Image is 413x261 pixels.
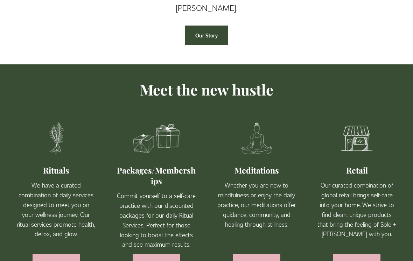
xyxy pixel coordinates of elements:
[217,180,296,229] p: Whether you are new to mindfulness or enjoy the daily practice, our meditations offer guidance, c...
[16,165,96,176] h2: Rituals
[217,165,296,176] h2: Meditations
[16,78,397,101] p: Meet the new hustle
[117,191,196,249] p: Commit yourself to a self-care practice with our discounted packages for our daily Ritual Service...
[317,165,396,176] h2: Retail
[16,180,96,239] p: We have a curated combination of daily services designed to meet you on your wellness journey. Ou...
[117,165,196,186] h2: Packages/Memberships
[317,180,396,239] p: Our curated combination of global retail brings self-care into your home. We strive to find clean...
[185,26,228,45] a: Our Story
